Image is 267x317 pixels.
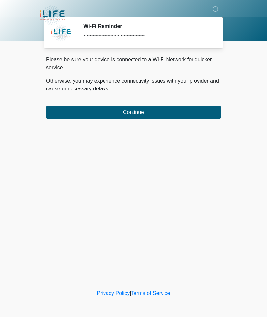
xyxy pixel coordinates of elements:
[108,86,110,91] span: .
[46,56,221,72] p: Please be sure your device is connected to a Wi-Fi Network for quicker service.
[130,290,131,296] a: |
[46,77,221,93] p: Otherwise, you may experience connectivity issues with your provider and cause unnecessary delays
[51,23,71,43] img: Agent Avatar
[40,5,65,26] img: iLIFE Anti-Aging Center Logo
[131,290,170,296] a: Terms of Service
[83,32,211,40] div: ~~~~~~~~~~~~~~~~~~~~
[97,290,130,296] a: Privacy Policy
[46,106,221,119] button: Continue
